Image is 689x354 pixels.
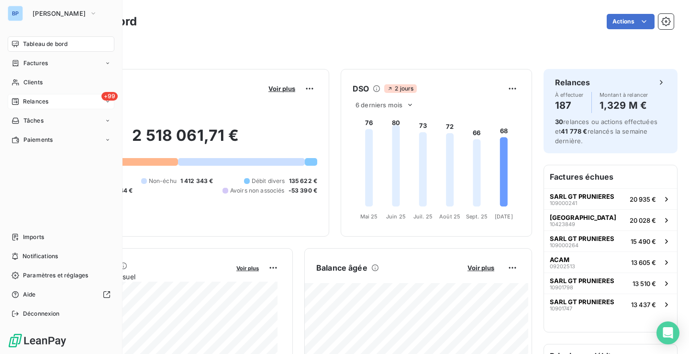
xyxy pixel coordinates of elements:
h6: Factures échues [544,165,677,188]
span: 10901747 [550,306,572,311]
span: Voir plus [467,264,494,272]
span: Tableau de bord [23,40,67,48]
button: Actions [607,14,655,29]
span: Débit divers [252,177,285,185]
span: 15 490 € [631,238,656,245]
h2: 2 518 061,71 € [54,126,317,155]
h6: Balance âgée [316,262,367,274]
h4: 1,329 M € [600,98,648,113]
span: SARL GT PRUNIERES [550,298,614,306]
span: 109000264 [550,242,578,248]
button: Voir plus [465,263,497,272]
span: Non-échu [149,177,177,185]
button: SARL GT PRUNIERES1090179813 510 € [544,273,677,294]
tspan: [DATE] [495,213,513,220]
span: 09202513 [550,263,575,269]
span: Tâches [23,116,44,125]
span: 1 412 343 € [180,177,213,185]
span: Relances [23,97,48,106]
span: Factures [23,59,48,68]
span: 10423849 [550,221,575,227]
span: Aide [23,290,36,299]
span: Voir plus [268,85,295,92]
span: 13 605 € [631,259,656,266]
span: 10901798 [550,285,573,290]
span: Chiffre d'affaires mensuel [54,272,230,282]
span: Avoirs non associés [230,186,285,195]
span: 6 derniers mois [356,101,402,109]
img: Logo LeanPay [8,333,67,348]
span: 20 935 € [630,195,656,203]
span: SARL GT PRUNIERES [550,277,614,285]
button: [GEOGRAPHIC_DATA]1042384920 028 € [544,209,677,230]
span: Montant à relancer [600,92,648,98]
tspan: Juin 25 [386,213,406,220]
span: 13 437 € [631,301,656,308]
span: Paiements [23,136,53,144]
span: 30 [555,118,563,126]
h6: DSO [353,83,369,94]
tspan: Juil. 25 [413,213,433,220]
h4: 187 [555,98,584,113]
span: À effectuer [555,92,584,98]
span: Déconnexion [23,309,60,318]
span: +99 [101,92,118,101]
button: Voir plus [233,263,262,272]
span: SARL GT PRUNIERES [550,193,614,200]
button: SARL GT PRUNIERES1090174713 437 € [544,294,677,315]
button: ACAM0920251313 605 € [544,251,677,273]
span: relances ou actions effectuées et relancés la semaine dernière. [555,118,657,145]
span: 20 028 € [630,217,656,224]
span: 109000241 [550,200,577,206]
span: [PERSON_NAME] [33,10,86,17]
h6: Relances [555,77,590,88]
div: Open Intercom Messenger [656,321,679,344]
a: Aide [8,287,114,302]
tspan: Août 25 [439,213,460,220]
span: 41 778 € [561,127,587,135]
tspan: Mai 25 [360,213,378,220]
span: -53 390 € [289,186,317,195]
span: Notifications [22,252,58,261]
span: SARL GT PRUNIERES [550,235,614,242]
span: Clients [23,78,43,87]
tspan: Sept. 25 [466,213,488,220]
span: [GEOGRAPHIC_DATA] [550,214,616,221]
div: BP [8,6,23,21]
span: 2 jours [384,84,416,93]
span: Voir plus [236,265,259,272]
span: 135 622 € [289,177,317,185]
span: Paramètres et réglages [23,271,88,280]
button: SARL GT PRUNIERES10900024120 935 € [544,188,677,209]
span: Imports [23,233,44,241]
button: Voir plus [266,84,298,93]
span: ACAM [550,256,569,263]
span: 13 510 € [633,280,656,287]
button: SARL GT PRUNIERES10900026415 490 € [544,230,677,251]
